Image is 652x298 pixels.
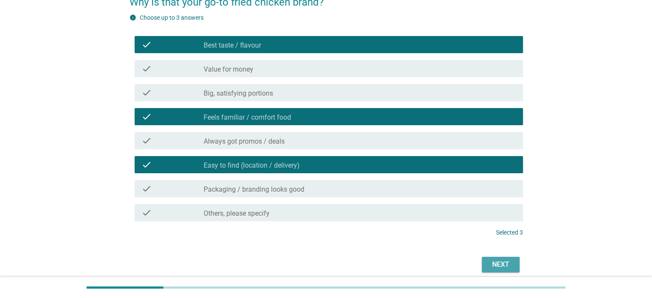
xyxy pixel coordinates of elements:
i: check [141,87,152,98]
label: Big, satisfying portions [204,89,273,98]
i: info [129,14,136,21]
i: check [141,63,152,74]
label: Value for money [204,65,253,74]
button: Next [482,257,520,272]
i: check [141,135,152,146]
label: Packaging / branding looks good [204,185,304,194]
i: check [141,160,152,170]
i: check [141,208,152,218]
label: Feels familiar / comfort food [204,113,291,122]
i: check [141,184,152,194]
label: Choose up to 3 answers [140,14,204,21]
i: check [141,111,152,122]
p: Selected 3 [496,228,523,237]
label: Always got promos / deals [204,137,285,146]
label: Best taste / flavour [204,41,261,50]
label: Easy to find (location / delivery) [204,161,300,170]
div: Next [489,259,513,270]
label: Others, please specify [204,209,270,218]
i: check [141,39,152,50]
